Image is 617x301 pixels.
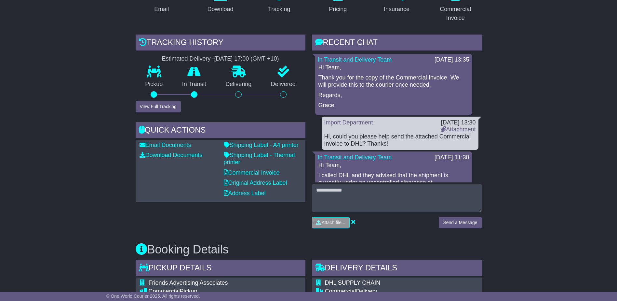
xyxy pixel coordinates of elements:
[136,243,482,256] h3: Booking Details
[439,217,481,228] button: Send a Message
[318,74,469,88] p: Thank you for the copy of the Commercial Invoice. We will provide this to the courier once needed.
[136,260,305,278] div: Pickup Details
[261,81,305,88] p: Delivered
[318,92,469,99] p: Regards,
[318,64,469,71] p: Hi Team,
[149,288,274,295] div: Pickup
[312,260,482,278] div: Delivery Details
[136,101,181,112] button: View Full Tracking
[224,190,266,196] a: Address Label
[318,154,392,161] a: In Transit and Delivery Team
[268,5,290,14] div: Tracking
[324,133,476,147] div: Hi, could you please help send the attached Commercial Invoice to DHL? Thanks!
[441,119,476,126] div: [DATE] 13:30
[435,154,469,161] div: [DATE] 11:38
[149,279,228,286] span: Friends Advertising Associates
[435,56,469,64] div: [DATE] 13:35
[318,56,392,63] a: In Transit and Delivery Team
[318,162,469,169] p: Hi Team,
[216,81,262,88] p: Delivering
[136,55,305,63] div: Estimated Delivery -
[224,179,287,186] a: Original Address Label
[140,142,191,148] a: Email Documents
[106,294,200,299] span: © One World Courier 2025. All rights reserved.
[172,81,216,88] p: In Transit
[149,288,180,294] span: Commercial
[136,122,305,140] div: Quick Actions
[136,81,173,88] p: Pickup
[224,152,295,165] a: Shipping Label - Thermal printer
[325,288,356,294] span: Commercial
[214,55,279,63] div: [DATE] 17:00 (GMT +10)
[329,5,347,14] div: Pricing
[312,35,482,52] div: RECENT CHAT
[441,126,476,133] a: Attachment
[325,279,381,286] span: DHL SUPPLY CHAIN
[384,5,409,14] div: Insurance
[434,5,477,22] div: Commercial Invoice
[154,5,169,14] div: Email
[224,142,299,148] a: Shipping Label - A4 printer
[136,35,305,52] div: Tracking history
[324,119,373,126] a: Import Department
[140,152,203,158] a: Download Documents
[318,172,469,200] p: I called DHL and they advised that the shipment is currently under an uncontrolled clearance at [...
[318,102,469,109] p: Grace
[325,288,450,295] div: Delivery
[207,5,233,14] div: Download
[224,169,280,176] a: Commercial Invoice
